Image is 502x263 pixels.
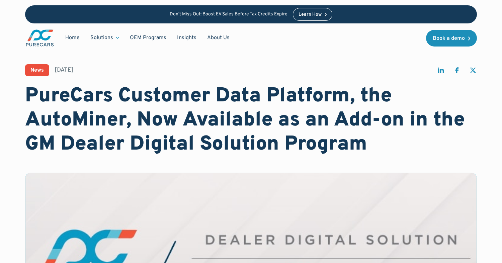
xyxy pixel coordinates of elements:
[202,31,235,44] a: About Us
[30,68,44,73] div: News
[25,84,477,157] h1: PureCars Customer Data Platform, the AutoMiner, Now Available as an Add-on in the GM Dealer Digit...
[453,66,461,77] a: share on facebook
[469,66,477,77] a: share on twitter
[170,12,287,17] p: Don’t Miss Out: Boost EV Sales Before Tax Credits Expire
[426,30,477,47] a: Book a demo
[25,29,55,47] img: purecars logo
[90,34,113,41] div: Solutions
[293,8,333,21] a: Learn How
[60,31,85,44] a: Home
[85,31,124,44] div: Solutions
[25,29,55,47] a: main
[437,66,445,77] a: share on linkedin
[55,66,74,74] div: [DATE]
[433,36,465,41] div: Book a demo
[124,31,172,44] a: OEM Programs
[172,31,202,44] a: Insights
[299,12,322,17] div: Learn How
